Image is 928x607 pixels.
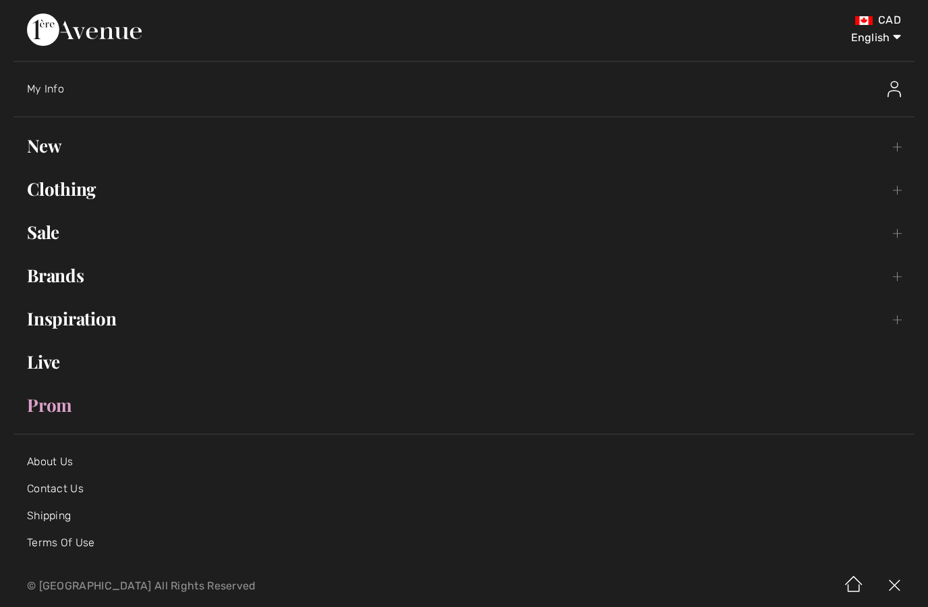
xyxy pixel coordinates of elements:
a: About Us [27,455,73,468]
a: Prom [13,390,915,420]
a: Sale [13,217,915,247]
a: Clothing [13,174,915,204]
img: 1ère Avenue [27,14,142,46]
a: New [13,131,915,161]
a: My InfoMy Info [27,68,915,111]
img: Home [834,565,874,607]
a: Live [13,347,915,377]
div: CAD [545,14,901,27]
a: Brands [13,261,915,290]
span: Chat [33,9,61,22]
a: Shipping [27,509,71,522]
span: My Info [27,82,64,95]
a: Terms Of Use [27,536,95,549]
a: Contact Us [27,482,84,495]
img: My Info [888,81,901,97]
img: X [874,565,915,607]
a: Inspiration [13,304,915,334]
p: © [GEOGRAPHIC_DATA] All Rights Reserved [27,581,545,591]
a: Privacy Policy [27,563,100,576]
